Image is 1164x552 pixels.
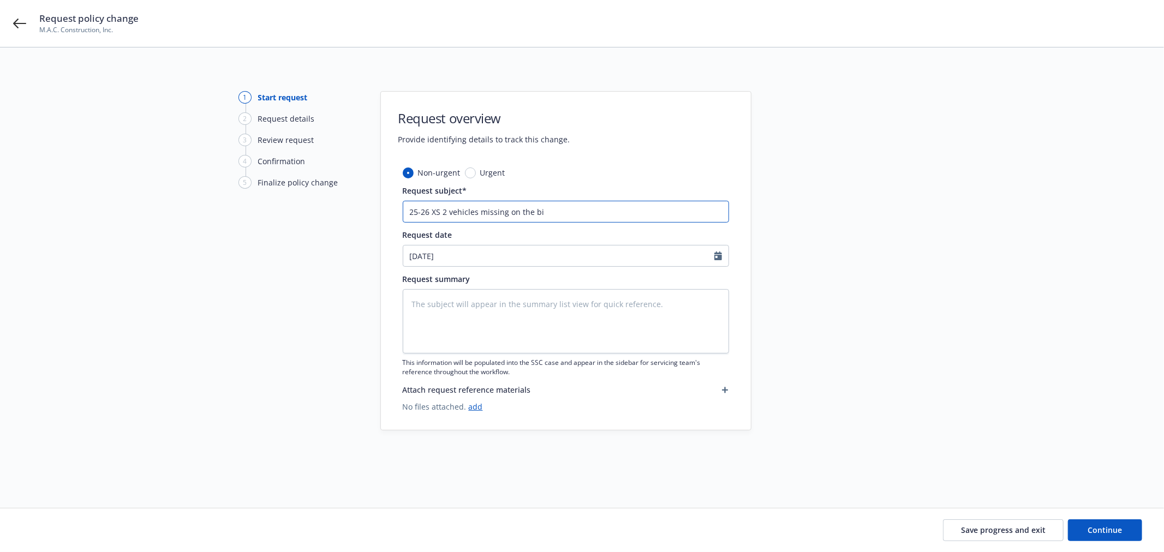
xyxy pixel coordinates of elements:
input: MM/DD/YYYY [403,245,714,266]
span: Request summary [403,274,470,284]
span: No files attached. [403,401,729,412]
h1: Request overview [398,109,570,127]
div: Finalize policy change [258,177,338,188]
span: Provide identifying details to track this change. [398,134,570,145]
span: Request subject* [403,185,467,196]
span: M.A.C. Construction, Inc. [39,25,139,35]
svg: Calendar [714,251,722,260]
input: Urgent [465,167,476,178]
div: Review request [258,134,314,146]
a: add [469,401,483,412]
input: Non-urgent [403,167,414,178]
input: The subject will appear in the summary list view for quick reference. [403,201,729,223]
span: Non-urgent [418,167,461,178]
span: This information will be populated into the SSC case and appear in the sidebar for servicing team... [403,358,729,376]
div: Confirmation [258,155,306,167]
span: Save progress and exit [961,525,1046,535]
button: Continue [1068,519,1142,541]
button: Save progress and exit [943,519,1064,541]
div: Start request [258,92,308,103]
div: 2 [238,112,252,125]
div: 3 [238,134,252,146]
div: 4 [238,155,252,167]
div: Request details [258,113,315,124]
span: Request date [403,230,452,240]
span: Urgent [480,167,505,178]
span: Attach request reference materials [403,384,531,395]
span: Continue [1088,525,1123,535]
span: Request policy change [39,12,139,25]
div: 5 [238,176,252,189]
div: 1 [238,91,252,104]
